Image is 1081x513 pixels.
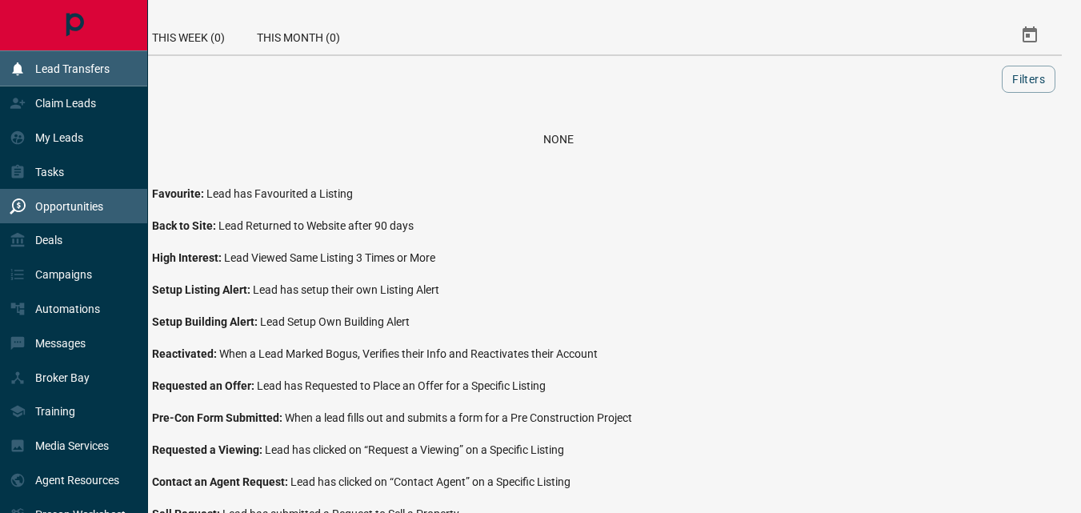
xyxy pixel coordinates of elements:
[253,283,439,296] span: Lead has setup their own Listing Alert
[136,16,241,54] div: This Week (0)
[290,475,571,488] span: Lead has clicked on “Contact Agent” on a Specific Listing
[152,379,257,392] span: Requested an Offer
[257,379,546,392] span: Lead has Requested to Place an Offer for a Specific Listing
[1002,66,1055,93] button: Filters
[260,315,410,328] span: Lead Setup Own Building Alert
[152,443,265,456] span: Requested a Viewing
[152,187,206,200] span: Favourite
[152,219,218,232] span: Back to Site
[152,251,224,264] span: High Interest
[241,16,356,54] div: This Month (0)
[152,283,253,296] span: Setup Listing Alert
[224,251,435,264] span: Lead Viewed Same Listing 3 Times or More
[285,411,632,424] span: When a lead fills out and submits a form for a Pre Construction Project
[206,187,353,200] span: Lead has Favourited a Listing
[219,347,598,360] span: When a Lead Marked Bogus, Verifies their Info and Reactivates their Account
[218,219,414,232] span: Lead Returned to Website after 90 days
[265,443,564,456] span: Lead has clicked on “Request a Viewing” on a Specific Listing
[1011,16,1049,54] button: Select Date Range
[74,133,1043,146] div: None
[152,315,260,328] span: Setup Building Alert
[152,411,285,424] span: Pre-Con Form Submitted
[152,475,290,488] span: Contact an Agent Request
[152,347,219,360] span: Reactivated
